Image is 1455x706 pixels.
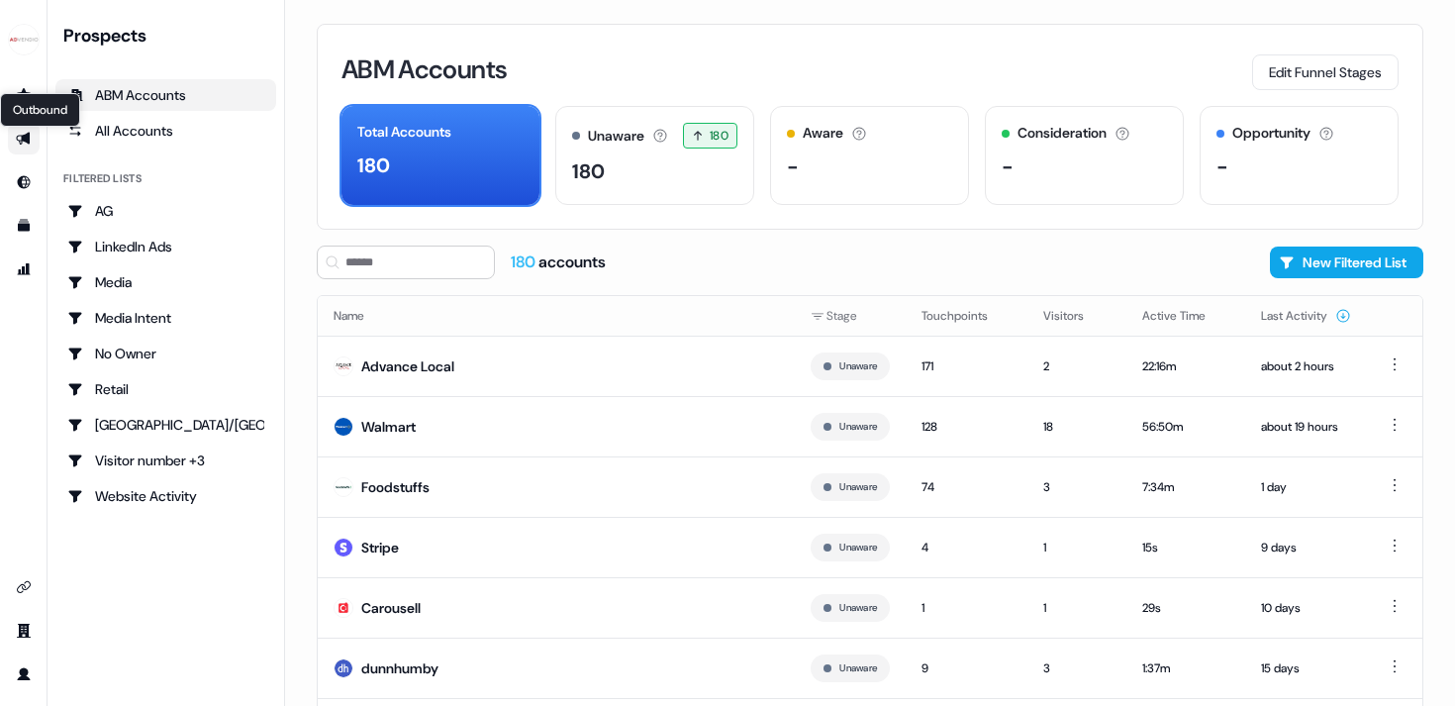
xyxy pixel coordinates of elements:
[572,156,605,186] div: 180
[8,253,40,285] a: Go to attribution
[1270,247,1423,278] button: New Filtered List
[318,296,795,336] th: Name
[1043,298,1108,334] button: Visitors
[63,24,276,48] div: Prospects
[787,151,799,181] div: -
[921,298,1012,334] button: Touchpoints
[921,658,1012,678] div: 9
[1261,538,1351,557] div: 9 days
[710,126,728,146] span: 180
[357,151,390,180] div: 180
[361,598,421,618] div: Carousell
[839,539,877,556] button: Unaware
[1018,123,1107,144] div: Consideration
[357,122,451,143] div: Total Accounts
[8,615,40,647] a: Go to team
[361,538,399,557] div: Stripe
[361,417,416,437] div: Walmart
[511,252,606,273] div: accounts
[55,266,276,298] a: Go to Media
[55,480,276,512] a: Go to Website Activity
[8,658,40,690] a: Go to profile
[55,445,276,476] a: Go to Visitor number +3
[341,56,507,82] h3: ABM Accounts
[921,356,1012,376] div: 171
[8,166,40,198] a: Go to Inbound
[921,538,1012,557] div: 4
[55,373,276,405] a: Go to Retail
[839,659,877,677] button: Unaware
[1232,123,1310,144] div: Opportunity
[67,486,264,506] div: Website Activity
[1043,417,1111,437] div: 18
[8,210,40,242] a: Go to templates
[1261,417,1351,437] div: about 19 hours
[1142,598,1229,618] div: 29s
[67,237,264,256] div: LinkedIn Ads
[1261,356,1351,376] div: about 2 hours
[8,79,40,111] a: Go to prospects
[839,418,877,436] button: Unaware
[921,417,1012,437] div: 128
[921,477,1012,497] div: 74
[1043,356,1111,376] div: 2
[1142,417,1229,437] div: 56:50m
[1261,298,1351,334] button: Last Activity
[67,451,264,470] div: Visitor number +3
[67,85,264,105] div: ABM Accounts
[1142,538,1229,557] div: 15s
[55,302,276,334] a: Go to Media Intent
[1216,151,1228,181] div: -
[1142,356,1229,376] div: 22:16m
[921,598,1012,618] div: 1
[55,195,276,227] a: Go to AG
[1043,538,1111,557] div: 1
[361,658,438,678] div: dunnhumby
[1142,477,1229,497] div: 7:34m
[55,338,276,369] a: Go to No Owner
[8,123,40,154] a: Go to outbound experience
[55,79,276,111] a: ABM Accounts
[1261,477,1351,497] div: 1 day
[839,357,877,375] button: Unaware
[67,121,264,141] div: All Accounts
[803,123,843,144] div: Aware
[511,252,538,272] span: 180
[839,478,877,496] button: Unaware
[67,272,264,292] div: Media
[55,231,276,262] a: Go to LinkedIn Ads
[8,571,40,603] a: Go to integrations
[811,306,890,326] div: Stage
[1043,477,1111,497] div: 3
[55,409,276,441] a: Go to USA/Canada
[361,356,454,376] div: Advance Local
[1002,151,1014,181] div: -
[588,126,644,147] div: Unaware
[67,308,264,328] div: Media Intent
[1261,658,1351,678] div: 15 days
[1261,598,1351,618] div: 10 days
[1043,598,1111,618] div: 1
[361,477,430,497] div: Foodstuffs
[55,115,276,147] a: All accounts
[1142,658,1229,678] div: 1:37m
[67,415,264,435] div: [GEOGRAPHIC_DATA]/[GEOGRAPHIC_DATA]
[67,379,264,399] div: Retail
[1142,298,1229,334] button: Active Time
[839,599,877,617] button: Unaware
[67,201,264,221] div: AG
[1043,658,1111,678] div: 3
[63,170,142,187] div: Filtered lists
[67,344,264,363] div: No Owner
[1252,54,1399,90] button: Edit Funnel Stages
